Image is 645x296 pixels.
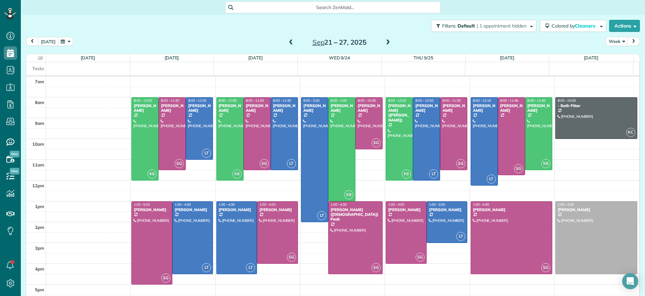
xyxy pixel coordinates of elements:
[473,103,496,113] div: [PERSON_NAME]
[372,263,381,272] span: SG
[527,103,550,113] div: [PERSON_NAME]
[527,98,546,103] span: 8:00 - 11:30
[287,253,296,262] span: SG
[416,253,425,262] span: SG
[606,37,628,46] button: Week
[259,202,275,207] span: 1:00 - 4:00
[557,207,635,212] div: [PERSON_NAME]
[442,23,456,29] span: Filters:
[188,103,211,113] div: [PERSON_NAME]
[246,263,255,272] span: LT
[246,103,269,113] div: [PERSON_NAME]
[541,263,550,272] span: SG
[32,162,44,167] span: 11am
[627,37,640,46] button: next
[260,159,269,168] span: SG
[329,55,350,60] a: Wed 9/24
[500,103,523,113] div: [PERSON_NAME]
[557,103,635,108] div: - Bath Fitter
[174,207,211,212] div: [PERSON_NAME]
[344,190,353,199] span: K8
[473,207,550,212] div: [PERSON_NAME]
[202,263,211,272] span: LT
[161,103,184,113] div: [PERSON_NAME]
[609,20,640,32] button: Actions
[32,183,44,188] span: 12pm
[218,103,242,113] div: [PERSON_NAME]
[35,287,44,292] span: 5pm
[273,103,296,113] div: [PERSON_NAME]
[32,66,44,71] span: Tasks
[372,138,381,147] span: SG
[26,37,39,46] button: prev
[133,207,170,212] div: [PERSON_NAME]
[388,103,411,123] div: [PERSON_NAME] ([PERSON_NAME])
[331,98,347,103] span: 8:00 - 1:00
[175,202,191,207] span: 1:00 - 4:30
[35,204,44,209] span: 1pm
[540,20,606,32] button: Colored byCleaners
[429,169,438,179] span: LT
[246,98,264,103] span: 8:00 - 11:30
[429,202,445,207] span: 1:00 - 3:00
[35,120,44,126] span: 9am
[428,20,536,32] a: Filters: Default | 1 appointment hidden
[584,55,598,60] a: [DATE]
[626,128,635,137] span: KC
[575,23,596,29] span: Cleaners
[388,202,404,207] span: 1:00 - 4:00
[456,232,465,241] span: LT
[458,23,475,29] span: Default
[415,98,433,103] span: 8:00 - 12:00
[188,98,206,103] span: 8:00 - 11:00
[477,23,526,29] span: | 1 appointment hidden
[38,37,58,46] button: [DATE]
[248,55,263,60] a: [DATE]
[303,103,326,113] div: [PERSON_NAME]
[331,202,347,207] span: 1:00 - 4:30
[312,38,325,46] span: Sep
[431,20,536,32] button: Filters: Default | 1 appointment hidden
[297,39,381,46] h2: 21 – 27, 2025
[402,169,411,179] span: K8
[456,159,465,168] span: SG
[473,202,489,207] span: 1:00 - 4:30
[133,103,157,113] div: [PERSON_NAME]
[541,159,550,168] span: K8
[514,164,523,173] span: SG
[35,100,44,105] span: 8am
[35,79,44,84] span: 7am
[388,98,406,103] span: 8:00 - 12:00
[161,98,179,103] span: 8:00 - 11:30
[317,211,326,220] span: LT
[414,55,433,60] a: Thu 9/25
[10,151,19,157] span: New
[429,207,466,212] div: [PERSON_NAME]
[500,55,514,60] a: [DATE]
[487,175,496,184] span: LT
[165,55,179,60] a: [DATE]
[35,266,44,272] span: 4pm
[273,98,291,103] span: 8:00 - 11:30
[10,168,19,175] span: New
[388,207,425,212] div: [PERSON_NAME]
[303,98,319,103] span: 8:00 - 2:00
[81,55,95,60] a: [DATE]
[442,103,465,113] div: [PERSON_NAME]
[357,103,381,113] div: [PERSON_NAME]
[259,207,296,212] div: [PERSON_NAME]
[218,207,255,212] div: [PERSON_NAME]
[134,202,150,207] span: 1:00 - 5:00
[500,98,518,103] span: 8:00 - 11:45
[32,141,44,147] span: 10am
[202,149,211,158] span: LT
[232,169,242,179] span: K8
[415,103,438,113] div: [PERSON_NAME]
[558,98,576,103] span: 8:00 - 10:00
[622,273,638,289] div: Open Intercom Messenger
[134,98,152,103] span: 8:00 - 12:00
[442,98,461,103] span: 8:00 - 11:30
[473,98,491,103] span: 8:00 - 12:15
[287,159,296,168] span: LT
[175,159,184,168] span: SG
